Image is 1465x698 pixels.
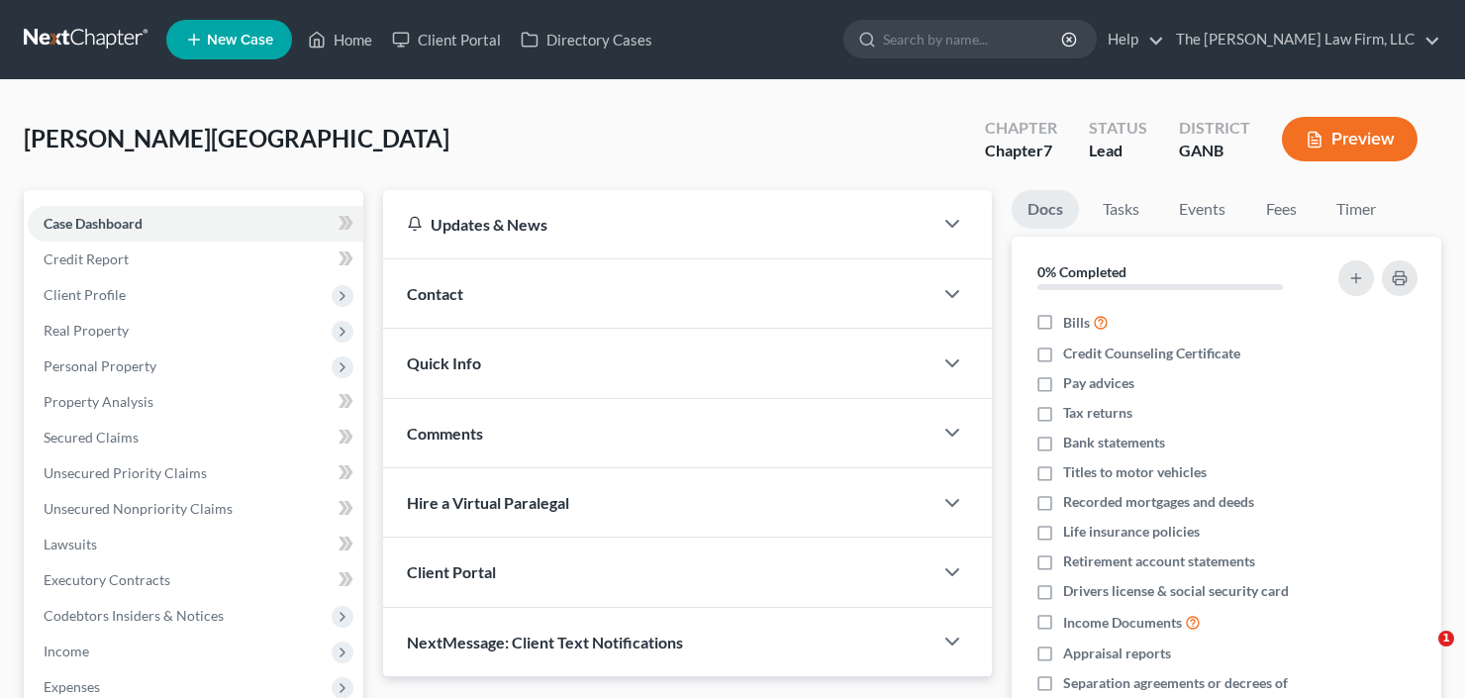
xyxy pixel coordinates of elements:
[1063,522,1200,542] span: Life insurance policies
[1063,644,1171,663] span: Appraisal reports
[1249,190,1313,229] a: Fees
[1063,344,1240,363] span: Credit Counseling Certificate
[28,242,363,277] a: Credit Report
[28,384,363,420] a: Property Analysis
[298,22,382,57] a: Home
[1063,551,1255,571] span: Retirement account statements
[407,562,496,581] span: Client Portal
[407,424,483,443] span: Comments
[1166,22,1440,57] a: The [PERSON_NAME] Law Firm, LLC
[207,33,273,48] span: New Case
[44,571,170,588] span: Executory Contracts
[1282,117,1417,161] button: Preview
[1163,190,1241,229] a: Events
[44,215,143,232] span: Case Dashboard
[1089,140,1147,162] div: Lead
[1063,403,1132,423] span: Tax returns
[985,140,1057,162] div: Chapter
[28,420,363,455] a: Secured Claims
[28,206,363,242] a: Case Dashboard
[44,643,89,659] span: Income
[407,214,909,235] div: Updates & News
[1063,462,1207,482] span: Titles to motor vehicles
[1063,313,1090,333] span: Bills
[44,286,126,303] span: Client Profile
[44,678,100,695] span: Expenses
[985,117,1057,140] div: Chapter
[407,633,683,651] span: NextMessage: Client Text Notifications
[407,284,463,303] span: Contact
[1398,631,1445,678] iframe: Intercom live chat
[24,124,449,152] span: [PERSON_NAME][GEOGRAPHIC_DATA]
[1063,581,1289,601] span: Drivers license & social security card
[1320,190,1392,229] a: Timer
[1012,190,1079,229] a: Docs
[1037,263,1126,280] strong: 0% Completed
[44,500,233,517] span: Unsecured Nonpriority Claims
[407,353,481,372] span: Quick Info
[1063,373,1134,393] span: Pay advices
[44,464,207,481] span: Unsecured Priority Claims
[44,429,139,446] span: Secured Claims
[44,536,97,552] span: Lawsuits
[28,527,363,562] a: Lawsuits
[407,493,569,512] span: Hire a Virtual Paralegal
[1098,22,1164,57] a: Help
[28,455,363,491] a: Unsecured Priority Claims
[1063,492,1254,512] span: Recorded mortgages and deeds
[44,322,129,339] span: Real Property
[44,607,224,624] span: Codebtors Insiders & Notices
[1087,190,1155,229] a: Tasks
[1179,117,1250,140] div: District
[1063,613,1182,633] span: Income Documents
[1063,433,1165,452] span: Bank statements
[44,250,129,267] span: Credit Report
[44,393,153,410] span: Property Analysis
[1179,140,1250,162] div: GANB
[44,357,156,374] span: Personal Property
[1438,631,1454,647] span: 1
[28,562,363,598] a: Executory Contracts
[883,21,1064,57] input: Search by name...
[28,491,363,527] a: Unsecured Nonpriority Claims
[1043,141,1052,159] span: 7
[511,22,662,57] a: Directory Cases
[1089,117,1147,140] div: Status
[382,22,511,57] a: Client Portal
